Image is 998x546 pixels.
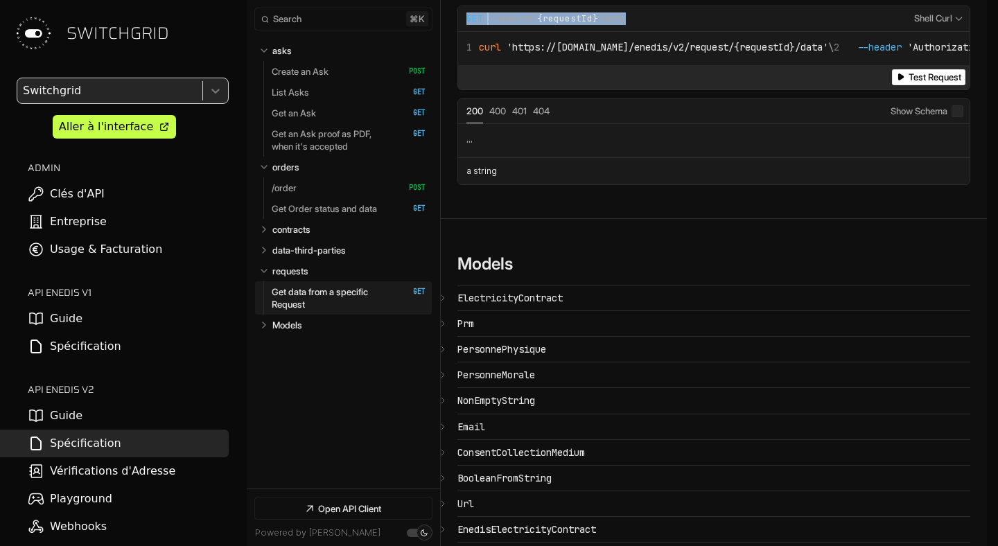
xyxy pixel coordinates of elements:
[399,183,426,193] span: POST
[479,41,501,53] span: curl
[272,265,308,277] p: requests
[272,285,394,310] p: Get data from a specific Request
[272,86,309,98] p: List Asks
[272,240,426,261] a: data-third-parties
[272,61,426,82] a: Create an Ask POST
[891,99,963,124] label: Show Schema
[457,394,535,407] span: NonEmptyString
[489,105,506,116] span: 400
[457,497,474,510] span: Url
[466,134,472,145] code: …
[247,34,440,488] nav: Table of contents for Api
[272,219,426,240] a: contracts
[272,223,310,236] p: contracts
[59,118,153,135] div: Aller à l'interface
[272,182,297,194] p: /order
[420,529,428,537] div: Set light mode
[272,157,426,177] a: orders
[399,67,426,76] span: POST
[466,105,483,116] span: 200
[457,292,563,304] span: ElectricityContract
[28,285,229,299] h2: API ENEDIS v1
[857,41,902,53] span: --header
[272,281,426,315] a: Get data from a specific Request GET
[457,369,535,381] span: PersonneMorale
[255,497,432,519] a: Open API Client
[272,198,426,219] a: Get Order status and data GET
[892,69,965,85] button: Test Request
[457,421,485,433] span: Email
[272,107,316,119] p: Get an Ask
[272,123,426,157] a: Get an Ask proof as PDF, when it's accepted GET
[457,343,546,355] span: PersonnePhysique
[67,22,169,44] span: SWITCHGRID
[457,254,513,274] h2: Models
[466,41,834,53] span: \
[272,44,292,57] p: asks
[457,472,552,484] span: BooleanFromString
[457,98,970,186] div: Example Responses
[399,108,426,118] span: GET
[457,317,474,330] span: Prm
[255,527,380,538] a: Powered by [PERSON_NAME]
[272,65,329,78] p: Create an Ask
[272,202,377,215] p: Get Order status and data
[28,382,229,396] h2: API ENEDIS v2
[457,523,596,536] span: EnedisElectricityContract
[466,12,483,25] span: GET
[537,12,598,24] em: {requestId}
[399,87,426,97] span: GET
[53,115,176,139] a: Aller à l'interface
[272,40,426,61] a: asks
[457,446,585,459] span: ConsentCollectionMedium
[533,105,550,116] span: 404
[11,11,55,55] img: Switchgrid Logo
[272,82,426,103] a: List Asks GET
[507,41,828,53] span: 'https://[DOMAIN_NAME]/enedis/v2/request/{requestId}/data'
[272,261,426,281] a: requests
[399,287,426,297] span: GET
[272,103,426,123] a: Get an Ask GET
[466,165,497,177] p: a string
[909,72,961,82] span: Test Request
[512,105,527,116] span: 401
[272,319,302,331] p: Models
[28,161,229,175] h2: ADMIN
[272,244,346,256] p: data-third-parties
[399,204,426,213] span: GET
[272,161,299,173] p: orders
[487,12,626,25] span: /request/ /data
[272,315,426,335] a: Models
[272,177,426,198] a: /order POST
[399,129,426,139] span: GET
[272,127,394,152] p: Get an Ask proof as PDF, when it's accepted
[273,14,301,24] span: Search
[406,11,428,26] kbd: ⌘ k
